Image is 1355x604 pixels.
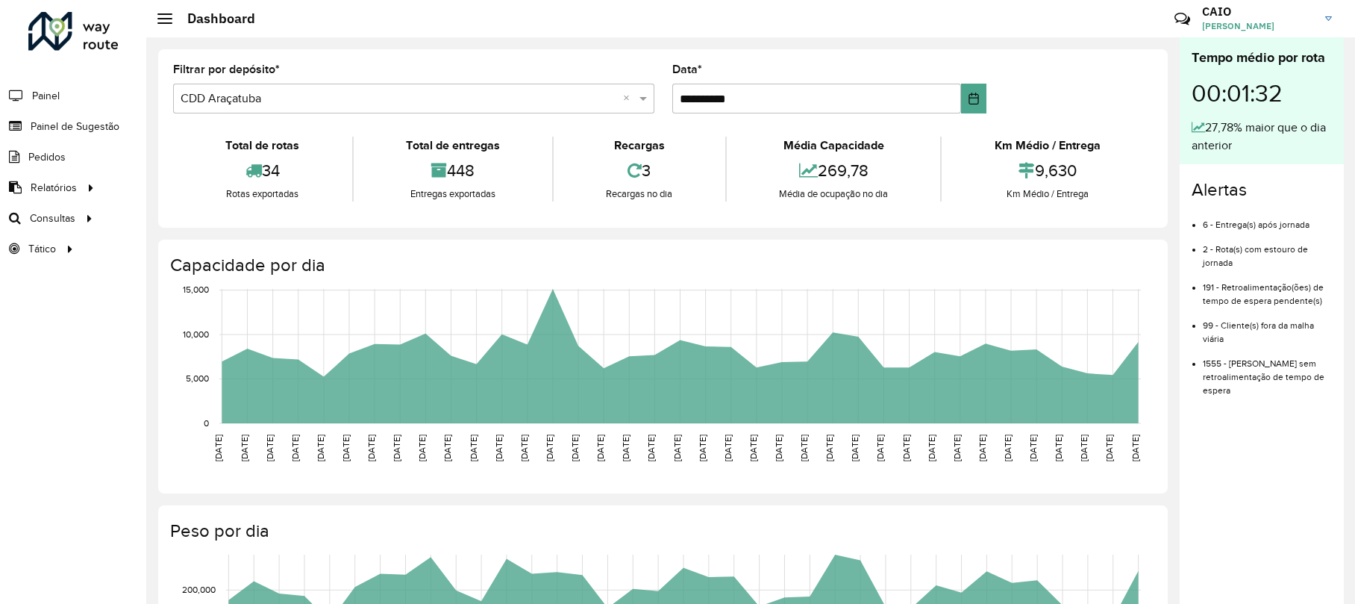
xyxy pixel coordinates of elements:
[357,187,549,202] div: Entregas exportadas
[1104,435,1114,461] text: [DATE]
[1054,435,1063,461] text: [DATE]
[177,187,348,202] div: Rotas exportadas
[240,435,249,461] text: [DATE]
[1203,270,1332,308] li: 191 - Retroalimentação(ões) de tempo de espera pendente(s)
[961,84,986,113] button: Choose Date
[1028,435,1038,461] text: [DATE]
[177,155,348,187] div: 34
[545,435,554,461] text: [DATE]
[30,211,75,226] span: Consultas
[945,187,1149,202] div: Km Médio / Entrega
[170,520,1153,542] h4: Peso por dia
[173,60,280,78] label: Filtrar por depósito
[183,285,209,295] text: 15,000
[730,155,937,187] div: 269,78
[723,435,733,461] text: [DATE]
[357,137,549,155] div: Total de entregas
[570,435,580,461] text: [DATE]
[32,88,60,104] span: Painel
[672,60,702,78] label: Data
[1166,3,1198,35] a: Contato Rápido
[557,137,722,155] div: Recargas
[621,435,630,461] text: [DATE]
[748,435,758,461] text: [DATE]
[927,435,936,461] text: [DATE]
[698,435,707,461] text: [DATE]
[392,435,401,461] text: [DATE]
[1203,308,1332,346] li: 99 - Cliente(s) fora da malha viária
[494,435,504,461] text: [DATE]
[1202,4,1314,19] h3: CAIO
[1203,207,1332,231] li: 6 - Entrega(s) após jornada
[901,435,911,461] text: [DATE]
[182,585,216,594] text: 200,000
[213,435,223,461] text: [DATE]
[31,180,77,196] span: Relatórios
[177,137,348,155] div: Total de rotas
[519,435,529,461] text: [DATE]
[341,435,351,461] text: [DATE]
[31,119,119,134] span: Painel de Sugestão
[875,435,885,461] text: [DATE]
[28,241,56,257] span: Tático
[1203,231,1332,270] li: 2 - Rota(s) com estouro de jornada
[186,374,209,384] text: 5,000
[1130,435,1140,461] text: [DATE]
[1192,179,1332,201] h4: Alertas
[730,137,937,155] div: Média Capacidade
[774,435,783,461] text: [DATE]
[646,435,656,461] text: [DATE]
[945,155,1149,187] div: 9,630
[557,187,722,202] div: Recargas no dia
[469,435,478,461] text: [DATE]
[417,435,427,461] text: [DATE]
[316,435,325,461] text: [DATE]
[204,418,209,428] text: 0
[952,435,962,461] text: [DATE]
[28,149,66,165] span: Pedidos
[977,435,987,461] text: [DATE]
[172,10,255,27] h2: Dashboard
[170,255,1153,276] h4: Capacidade por dia
[850,435,860,461] text: [DATE]
[799,435,809,461] text: [DATE]
[366,435,376,461] text: [DATE]
[290,435,300,461] text: [DATE]
[1079,435,1089,461] text: [DATE]
[595,435,605,461] text: [DATE]
[730,187,937,202] div: Média de ocupação no dia
[1192,68,1332,119] div: 00:01:32
[1003,435,1013,461] text: [DATE]
[183,329,209,339] text: 10,000
[824,435,834,461] text: [DATE]
[672,435,682,461] text: [DATE]
[1203,346,1332,397] li: 1555 - [PERSON_NAME] sem retroalimentação de tempo de espera
[945,137,1149,155] div: Km Médio / Entrega
[442,435,452,461] text: [DATE]
[357,155,549,187] div: 448
[623,90,636,108] span: Clear all
[265,435,275,461] text: [DATE]
[1202,19,1314,33] span: [PERSON_NAME]
[1192,119,1332,155] div: 27,78% maior que o dia anterior
[1192,48,1332,68] div: Tempo médio por rota
[557,155,722,187] div: 3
